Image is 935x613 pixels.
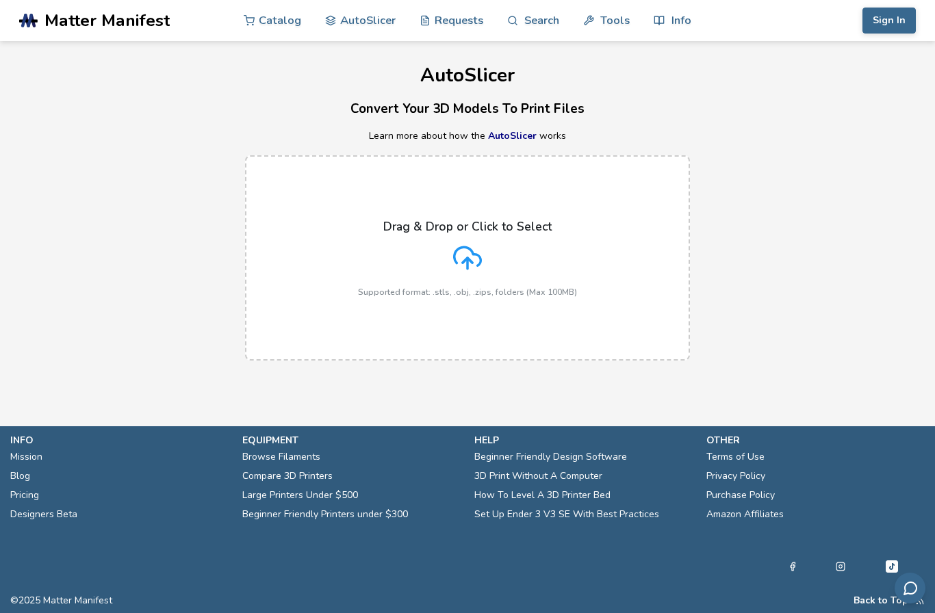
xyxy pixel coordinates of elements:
a: Instagram [836,558,845,575]
a: Set Up Ender 3 V3 SE With Best Practices [474,505,659,524]
a: 3D Print Without A Computer [474,467,602,486]
p: Drag & Drop or Click to Select [383,220,552,233]
a: RSS Feed [915,595,925,606]
a: Large Printers Under $500 [242,486,358,505]
p: equipment [242,433,461,447]
a: Pricing [10,486,39,505]
a: Beginner Friendly Printers under $300 [242,505,408,524]
p: Supported format: .stls, .obj, .zips, folders (Max 100MB) [358,287,577,297]
a: Tiktok [884,558,900,575]
p: info [10,433,229,447]
a: Browse Filaments [242,447,320,467]
a: Designers Beta [10,505,77,524]
p: other [706,433,925,447]
button: Sign In [862,8,916,34]
a: Terms of Use [706,447,765,467]
a: Amazon Affiliates [706,505,784,524]
span: Matter Manifest [44,11,170,30]
a: Beginner Friendly Design Software [474,447,627,467]
a: Compare 3D Printers [242,467,333,486]
p: help [474,433,693,447]
a: AutoSlicer [488,129,537,142]
a: Blog [10,467,30,486]
span: © 2025 Matter Manifest [10,595,112,606]
a: Purchase Policy [706,486,775,505]
a: Mission [10,447,42,467]
a: Facebook [788,558,797,575]
a: How To Level A 3D Printer Bed [474,486,611,505]
button: Send feedback via email [895,573,925,603]
button: Back to Top [854,595,908,606]
a: Privacy Policy [706,467,765,486]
